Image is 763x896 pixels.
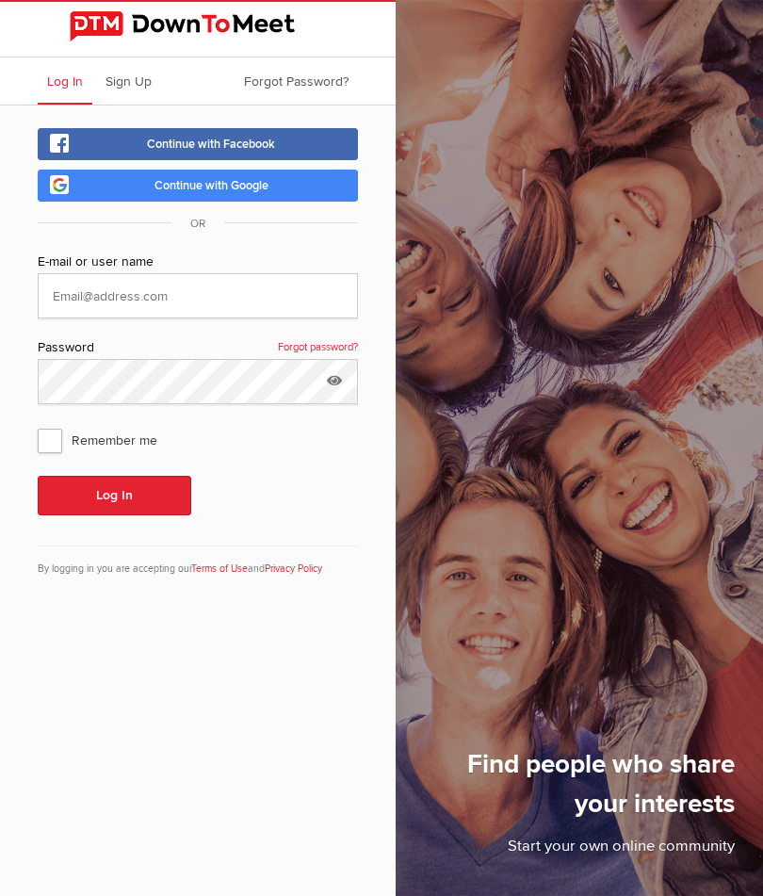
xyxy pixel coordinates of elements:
[147,137,275,152] span: Continue with Facebook
[427,744,736,835] h1: Find people who share your interests
[278,337,358,358] a: Forgot password?
[235,57,358,105] a: Forgot Password?
[265,562,322,575] a: Privacy Policy
[154,178,268,193] span: Continue with Google
[171,217,224,231] span: OR
[38,546,358,577] div: By logging in you are accepting our and
[38,476,191,515] button: Log In
[38,128,358,160] a: Continue with Facebook
[47,73,83,90] span: Log In
[38,423,176,457] span: Remember me
[38,252,358,273] div: E-mail or user name
[106,73,152,90] span: Sign Up
[191,562,248,575] a: Terms of Use
[70,11,326,41] img: DownToMeet
[244,73,349,90] span: Forgot Password?
[38,337,358,359] div: Password
[38,170,358,202] a: Continue with Google
[427,835,736,868] p: Start your own online community
[38,57,92,105] a: Log In
[38,273,358,318] input: Email@address.com
[96,57,161,105] a: Sign Up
